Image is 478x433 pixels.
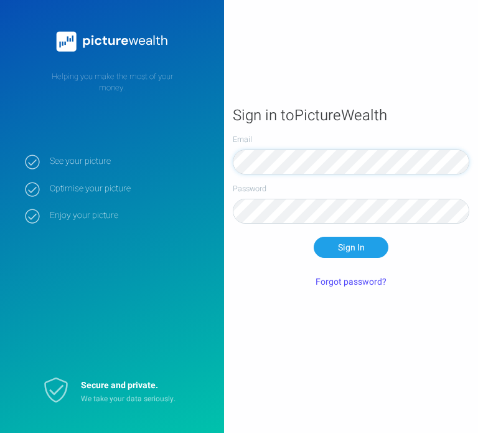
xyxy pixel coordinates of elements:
[50,25,174,59] img: PictureWealth
[314,237,388,258] button: Sign In
[25,71,199,93] p: Helping you make the most of your money.
[308,271,394,292] button: Forgot password?
[50,210,205,221] strong: Enjoy your picture
[233,134,469,145] label: Email
[50,156,205,167] strong: See your picture
[81,379,158,392] strong: Secure and private.
[233,183,469,194] label: Password
[50,183,205,194] strong: Optimise your picture
[233,106,469,125] h1: Sign in to PictureWealth
[81,394,193,404] p: We take your data seriously.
